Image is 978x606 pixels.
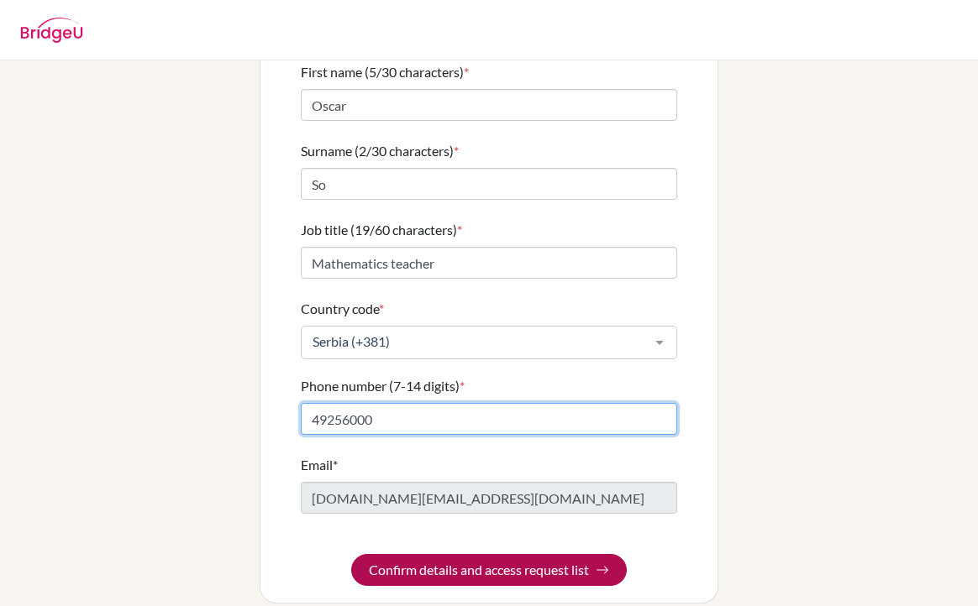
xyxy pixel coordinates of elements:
[301,455,338,475] label: Email*
[301,220,462,240] label: Job title (19/60 characters)
[301,299,384,319] label: Country code
[351,554,627,586] button: Confirm details and access request list
[596,563,609,577] img: Arrow right
[20,18,83,43] img: BridgeU logo
[301,89,677,121] input: Enter your first name
[301,376,465,396] label: Phone number (7-14 digits)
[301,141,459,161] label: Surname (2/30 characters)
[308,333,643,350] span: Serbia (+381)
[301,168,677,200] input: Enter your surname
[301,247,677,279] input: Enter your job title
[301,403,677,435] input: Enter your number
[301,62,469,82] label: First name (5/30 characters)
